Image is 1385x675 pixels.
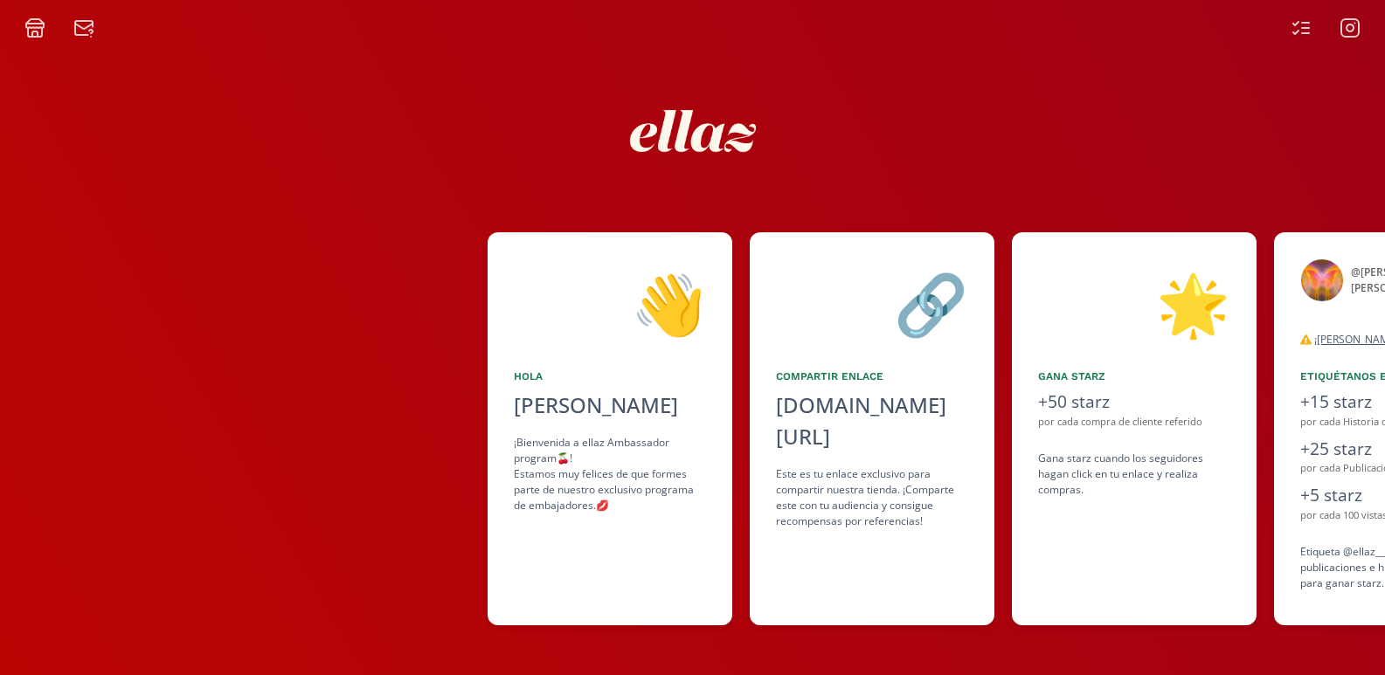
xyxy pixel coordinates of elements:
div: Hola [514,368,706,384]
div: 👋 [514,258,706,348]
div: Compartir Enlace [776,368,968,384]
div: Este es tu enlace exclusivo para compartir nuestra tienda. ¡Comparte este con tu audiencia y cons... [776,466,968,529]
div: Gana starz cuando los seguidores hagan click en tu enlace y realiza compras . [1038,451,1230,498]
div: ¡Bienvenida a ellaz Ambassador program🍒! Estamos muy felices de que formes parte de nuestro exclu... [514,435,706,513]
img: 355290117_6441669875925291_6931941137007987740_n.jpg [1300,258,1344,302]
div: +50 starz [1038,389,1230,415]
div: Gana starz [1038,368,1230,384]
div: [PERSON_NAME] [514,389,706,421]
div: [DOMAIN_NAME][URL] [776,389,968,452]
img: nKmKAABZpYV7 [614,52,772,210]
div: 🔗 [776,258,968,348]
div: 🌟 [1038,258,1230,348]
div: por cada compra de cliente referido [1038,415,1230,430]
